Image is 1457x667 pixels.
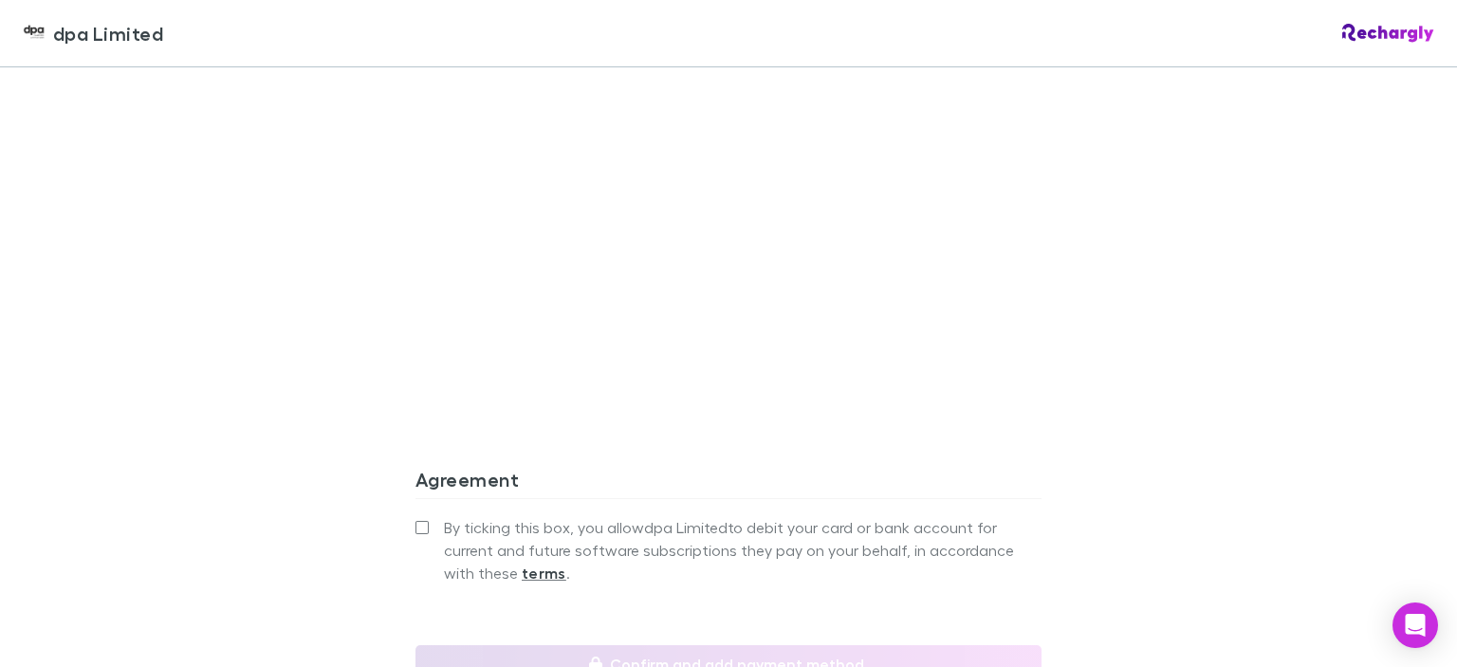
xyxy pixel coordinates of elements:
[522,564,566,583] strong: terms
[23,22,46,45] img: dpa Limited's Logo
[415,468,1042,498] h3: Agreement
[1342,24,1434,43] img: Rechargly Logo
[53,19,163,47] span: dpa Limited
[1392,602,1438,648] div: Open Intercom Messenger
[444,516,1042,584] span: By ticking this box, you allow dpa Limited to debit your card or bank account for current and fut...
